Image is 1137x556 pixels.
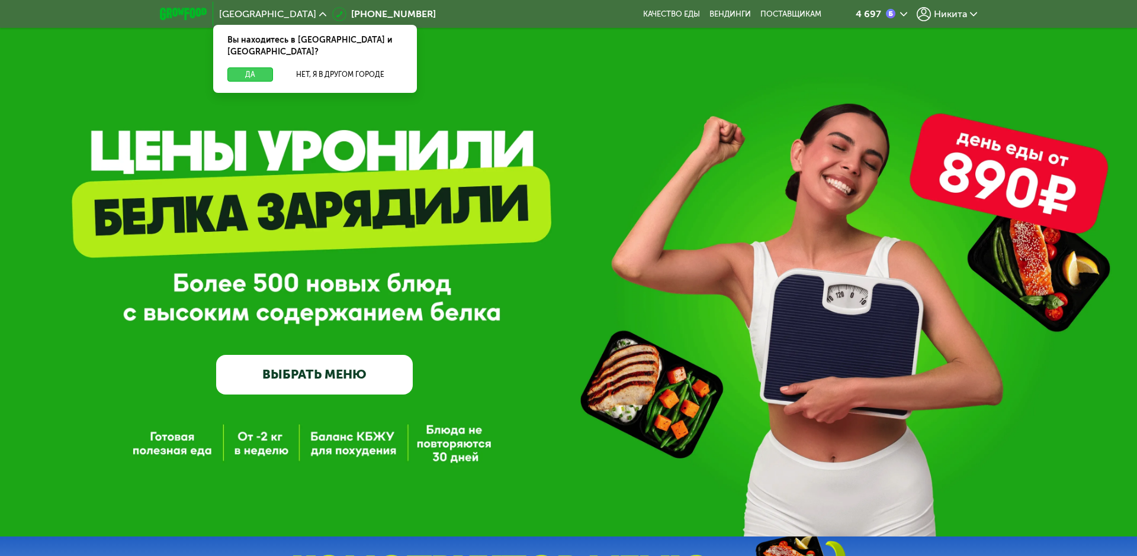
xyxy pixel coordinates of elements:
span: Никита [934,9,967,19]
a: Вендинги [709,9,751,19]
a: [PHONE_NUMBER] [332,7,436,21]
button: Нет, я в другом городе [278,67,403,82]
button: Да [227,67,273,82]
div: Вы находитесь в [GEOGRAPHIC_DATA] и [GEOGRAPHIC_DATA]? [213,25,417,67]
a: ВЫБРАТЬ МЕНЮ [216,355,413,395]
span: [GEOGRAPHIC_DATA] [219,9,316,19]
div: поставщикам [760,9,821,19]
div: 4 697 [856,9,881,19]
a: Качество еды [643,9,700,19]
